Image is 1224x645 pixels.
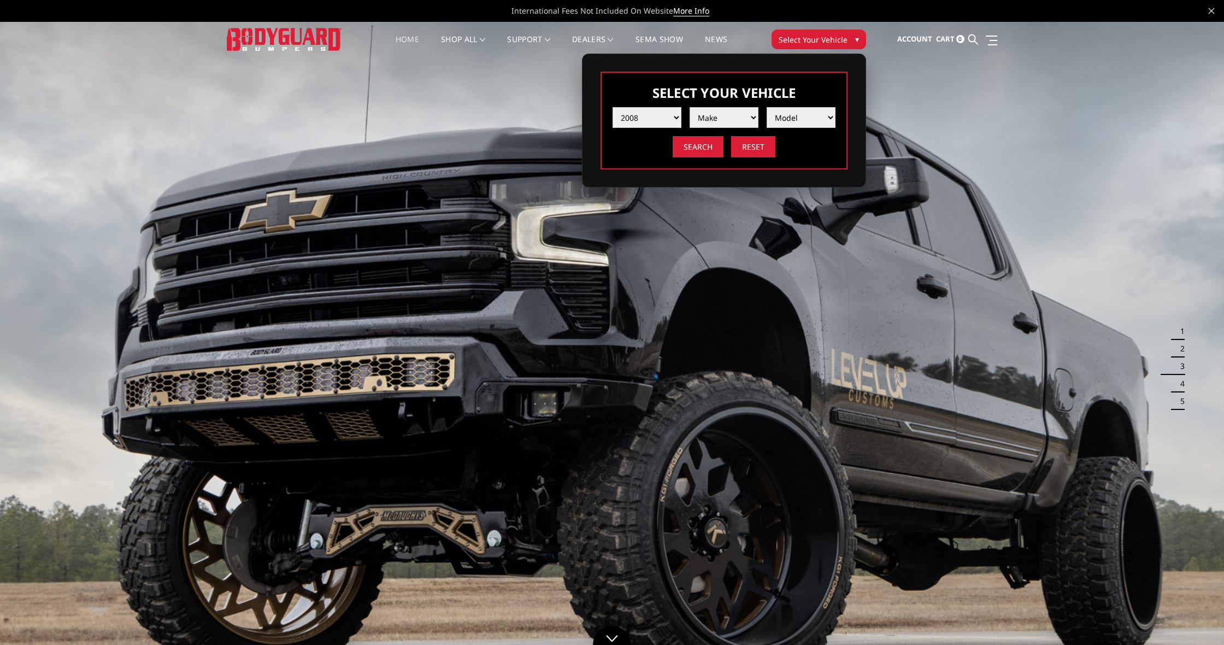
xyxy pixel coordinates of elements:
button: 1 of 5 [1174,322,1185,340]
a: Dealers [572,36,614,57]
a: Home [396,36,419,57]
select: Please select the value from list. [690,107,758,128]
img: BODYGUARD BUMPERS [227,28,342,50]
a: More Info [673,5,709,16]
span: Account [897,34,932,44]
button: 4 of 5 [1174,375,1185,392]
button: 5 of 5 [1174,392,1185,410]
button: 3 of 5 [1174,357,1185,375]
a: Cart 0 [936,25,964,54]
button: Select Your Vehicle [772,30,866,49]
span: 0 [956,35,964,43]
button: 2 of 5 [1174,340,1185,357]
a: SEMA Show [635,36,683,57]
span: ▾ [855,33,859,45]
iframe: Chat Widget [1169,593,1224,645]
a: shop all [441,36,485,57]
a: News [705,36,727,57]
a: Support [507,36,550,57]
span: Cart [936,34,955,44]
span: Select Your Vehicle [779,34,848,45]
input: Search [673,136,723,157]
a: Click to Down [593,626,631,645]
h3: Select Your Vehicle [613,84,835,102]
a: Account [897,25,932,54]
input: Reset [731,136,775,157]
